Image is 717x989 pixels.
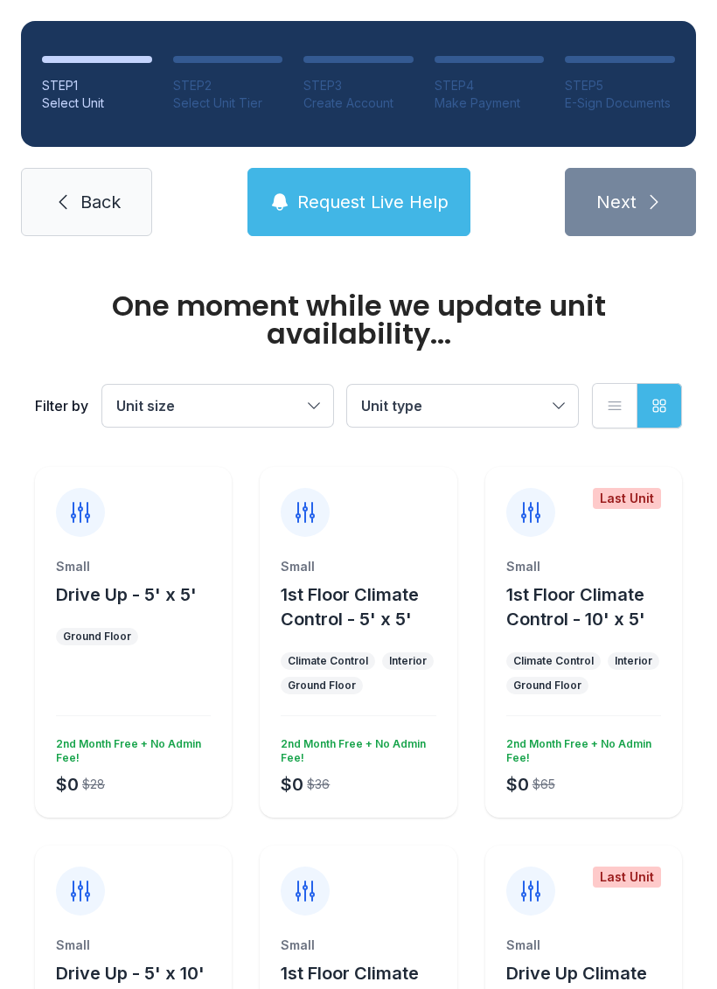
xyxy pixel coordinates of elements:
div: $28 [82,776,105,793]
div: Create Account [303,94,414,112]
div: Small [56,937,211,954]
button: 1st Floor Climate Control - 5' x 5' [281,582,449,631]
div: $0 [506,772,529,797]
span: 1st Floor Climate Control - 10' x 5' [506,584,645,630]
div: $0 [281,772,303,797]
div: 2nd Month Free + No Admin Fee! [49,730,211,765]
div: Select Unit [42,94,152,112]
span: Drive Up - 5' x 5' [56,584,197,605]
span: Unit type [361,397,422,414]
div: Interior [615,654,652,668]
div: Climate Control [288,654,368,668]
div: $0 [56,772,79,797]
div: Small [56,558,211,575]
span: 1st Floor Climate Control - 5' x 5' [281,584,419,630]
div: Climate Control [513,654,594,668]
div: Ground Floor [513,679,581,693]
span: Unit size [116,397,175,414]
span: Request Live Help [297,190,449,214]
div: Small [506,558,661,575]
div: Ground Floor [288,679,356,693]
div: STEP 2 [173,77,283,94]
div: Ground Floor [63,630,131,644]
div: $65 [533,776,555,793]
div: STEP 3 [303,77,414,94]
div: E-Sign Documents [565,94,675,112]
button: Drive Up - 5' x 10' [56,961,205,986]
button: Drive Up - 5' x 5' [56,582,197,607]
button: 1st Floor Climate Control - 10' x 5' [506,582,675,631]
div: STEP 4 [435,77,545,94]
div: Last Unit [593,867,661,888]
div: One moment while we update unit availability... [35,292,682,348]
div: Last Unit [593,488,661,509]
div: Small [281,558,435,575]
span: Back [80,190,121,214]
div: STEP 5 [565,77,675,94]
div: STEP 1 [42,77,152,94]
div: Filter by [35,395,88,416]
button: Unit type [347,385,578,427]
div: $36 [307,776,330,793]
button: Unit size [102,385,333,427]
div: Small [281,937,435,954]
span: Next [596,190,637,214]
div: 2nd Month Free + No Admin Fee! [499,730,661,765]
span: Drive Up - 5' x 10' [56,963,205,984]
div: Select Unit Tier [173,94,283,112]
div: Small [506,937,661,954]
div: 2nd Month Free + No Admin Fee! [274,730,435,765]
div: Make Payment [435,94,545,112]
div: Interior [389,654,427,668]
